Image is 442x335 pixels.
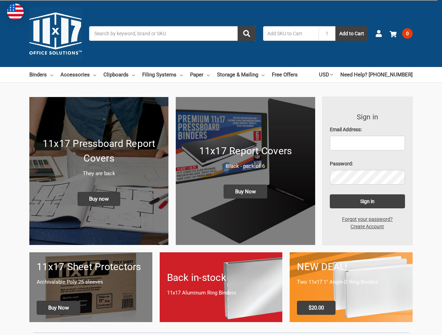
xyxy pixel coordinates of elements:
[390,24,413,43] a: 0
[183,144,307,158] h1: 11x17 Report Covers
[29,97,168,245] a: New 11x17 Pressboard Binders 11x17 Pressboard Report Covers They are back Buy now
[37,170,161,178] p: They are back
[7,3,24,20] img: duty and tax information for United States
[78,192,120,206] span: Buy now
[167,289,275,297] p: 11x17 Aluminum Ring Binders
[176,97,315,245] img: 11x17 Report Covers
[290,252,413,322] a: 11x17 Binder 2-pack only $20.00 NEW DEAL! Two 11x17 1" Angle-D Ring Binders $20.00
[29,252,152,322] a: 11x17 sheet protectors 11x17 Sheet Protectors Archivalable Poly 25 sleeves Buy Now
[37,136,161,166] h1: 11x17 Pressboard Report Covers
[29,7,82,60] img: 11x17.com
[142,67,183,82] a: Filing Systems
[190,67,210,82] a: Paper
[224,185,267,199] span: Buy Now
[37,301,80,315] span: Buy Now
[338,216,397,223] a: Forgot your password?
[183,162,307,170] p: Black - pack of 6
[330,160,405,167] label: Password:
[319,67,333,82] a: USD
[330,126,405,133] label: Email Address:
[297,260,405,274] h1: NEW DEAL!
[167,270,275,285] h1: Back in-stock
[330,194,405,208] input: Sign in
[103,67,135,82] a: Clipboards
[402,28,413,39] span: 0
[330,112,405,122] h3: Sign in
[217,67,265,82] a: Storage & Mailing
[176,97,315,245] a: 11x17 Report Covers 11x17 Report Covers Black - pack of 6 Buy Now
[60,67,96,82] a: Accessories
[335,26,368,41] button: Add to Cart
[29,67,53,82] a: Binders
[263,26,319,41] input: Add SKU to Cart
[37,278,145,286] p: Archivalable Poly 25 sleeves
[297,301,335,315] span: $20.00
[29,97,168,245] img: New 11x17 Pressboard Binders
[340,67,413,82] a: Need Help? [PHONE_NUMBER]
[37,260,145,274] h1: 11x17 Sheet Protectors
[160,252,283,322] a: Back in-stock 11x17 Aluminum Ring Binders
[89,26,256,41] input: Search by keyword, brand or SKU
[272,67,298,82] a: Free Offers
[347,223,388,230] a: Create Account
[297,278,405,286] p: Two 11x17 1" Angle-D Ring Binders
